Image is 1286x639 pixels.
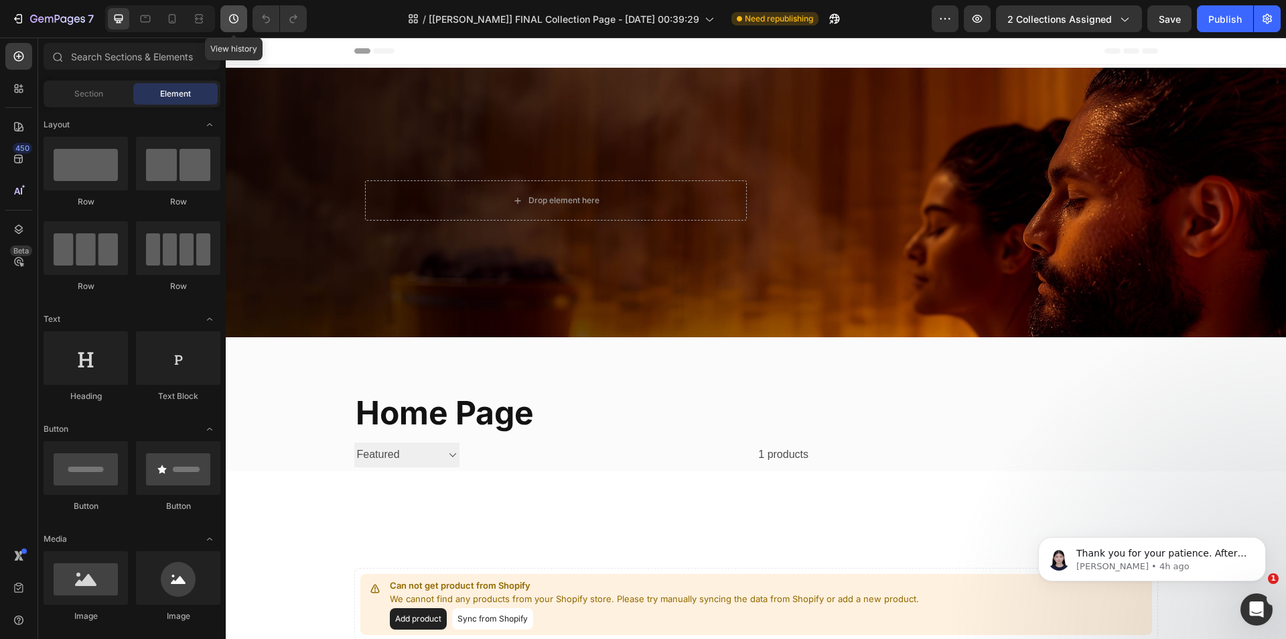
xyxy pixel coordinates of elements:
div: Button [136,500,220,512]
span: Toggle open [199,114,220,135]
div: Undo/Redo [253,5,307,32]
div: Row [44,280,128,292]
div: Row [136,196,220,208]
div: 1 products [234,400,583,434]
span: Media [44,533,67,545]
div: 450 [13,143,32,154]
div: Image [136,610,220,622]
span: Section [74,88,103,100]
input: Search Sections & Elements [44,43,220,70]
span: Toggle open [199,308,220,330]
span: 2 collections assigned [1007,12,1112,26]
div: Publish [1208,12,1242,26]
span: Thank you for your patience. After thoroughly reviewing your case, this issue requires assistance... [58,39,229,223]
p: Can not get product from Shopify [164,542,693,555]
button: 7 [5,5,100,32]
span: Layout [44,119,70,131]
button: Sync from Shopify [226,571,307,592]
span: Text [44,313,60,325]
p: We cannot find any products from your Shopify store. Please try manually syncing the data from Sh... [164,555,693,569]
span: Toggle open [199,528,220,550]
div: Text Block [136,390,220,402]
button: 2 collections assigned [996,5,1142,32]
span: [[PERSON_NAME]] FINAL Collection Page - [DATE] 00:39:29 [429,12,699,26]
span: Element [160,88,191,100]
p: Message from Alice, sent 4h ago [58,52,231,64]
button: Save [1147,5,1192,32]
span: Need republishing [745,13,813,25]
div: Drop element here [303,158,374,168]
button: Add product [164,571,221,592]
span: Save [1159,13,1181,25]
div: Button [44,500,128,512]
span: / [423,12,426,26]
div: Heading [44,390,128,402]
div: Row [44,196,128,208]
div: Row [136,280,220,292]
p: 7 [88,11,94,27]
div: Image [44,610,128,622]
iframe: Intercom live chat [1240,593,1273,626]
span: Toggle open [199,418,220,440]
h1: home page [129,353,932,398]
iframe: Design area [226,38,1286,639]
span: Button [44,423,68,435]
button: Publish [1197,5,1253,32]
iframe: Intercom notifications message [1018,509,1286,603]
div: Beta [10,245,32,256]
span: 1 [1268,573,1279,584]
